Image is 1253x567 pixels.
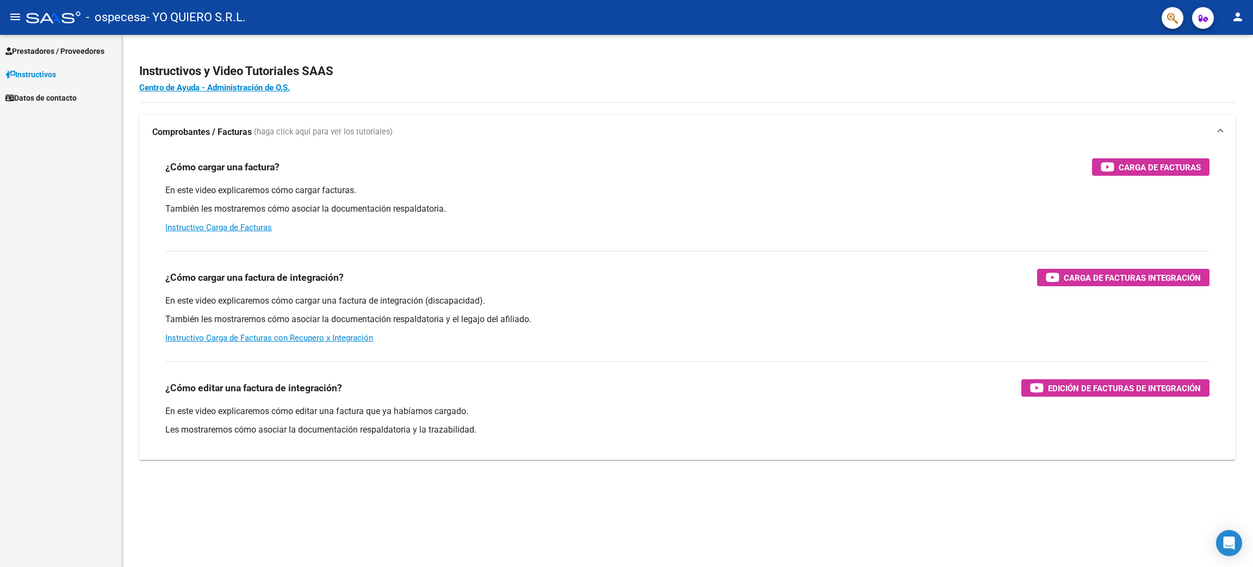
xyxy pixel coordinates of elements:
mat-icon: menu [9,10,22,23]
button: Carga de Facturas Integración [1037,269,1209,286]
strong: Comprobantes / Facturas [152,126,252,138]
p: También les mostraremos cómo asociar la documentación respaldatoria. [165,203,1209,215]
span: Instructivos [5,69,56,81]
p: En este video explicaremos cómo cargar una factura de integración (discapacidad). [165,295,1209,307]
span: Prestadores / Proveedores [5,45,104,57]
a: Centro de Ayuda - Administración de O.S. [139,83,290,93]
p: También les mostraremos cómo asociar la documentación respaldatoria y el legajo del afiliado. [165,313,1209,325]
span: Edición de Facturas de integración [1048,381,1201,395]
button: Edición de Facturas de integración [1021,379,1209,397]
span: (haga click aquí para ver los tutoriales) [254,126,393,138]
mat-icon: person [1231,10,1244,23]
a: Instructivo Carga de Facturas con Recupero x Integración [165,333,373,343]
span: - YO QUIERO S.R.L. [146,5,246,29]
h3: ¿Cómo cargar una factura de integración? [165,270,344,285]
p: En este video explicaremos cómo cargar facturas. [165,184,1209,196]
span: Carga de Facturas [1119,161,1201,174]
h2: Instructivos y Video Tutoriales SAAS [139,61,1236,82]
h3: ¿Cómo editar una factura de integración? [165,380,342,396]
button: Carga de Facturas [1092,158,1209,176]
p: Les mostraremos cómo asociar la documentación respaldatoria y la trazabilidad. [165,424,1209,436]
span: Datos de contacto [5,92,77,104]
a: Instructivo Carga de Facturas [165,223,272,232]
p: En este video explicaremos cómo editar una factura que ya habíamos cargado. [165,405,1209,417]
span: - ospecesa [86,5,146,29]
mat-expansion-panel-header: Comprobantes / Facturas (haga click aquí para ver los tutoriales) [139,115,1236,150]
h3: ¿Cómo cargar una factura? [165,159,280,175]
div: Open Intercom Messenger [1216,530,1242,556]
span: Carga de Facturas Integración [1064,271,1201,285]
div: Comprobantes / Facturas (haga click aquí para ver los tutoriales) [139,150,1236,460]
